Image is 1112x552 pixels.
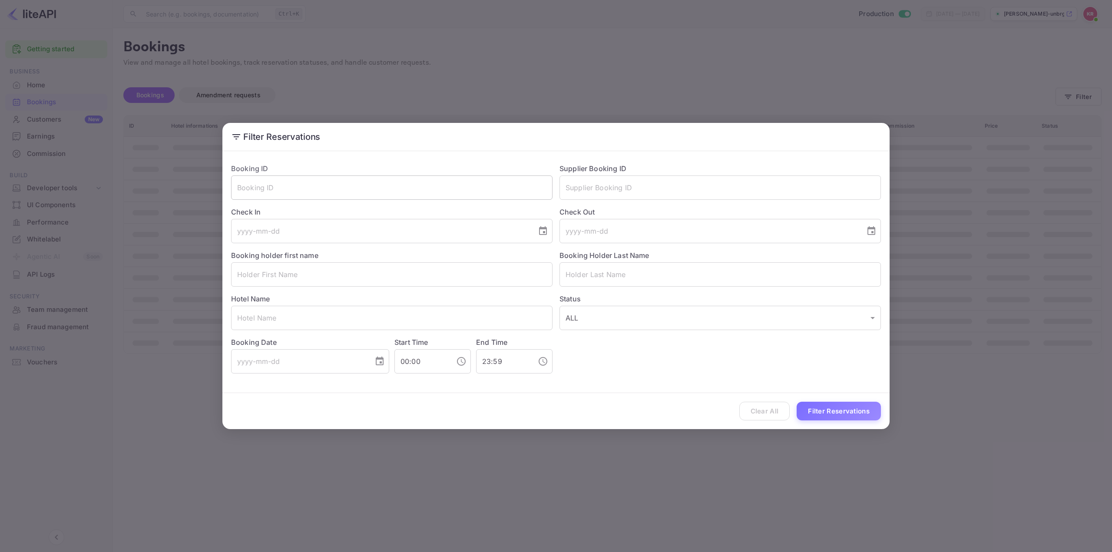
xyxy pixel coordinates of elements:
[863,222,880,240] button: Choose date
[476,338,507,347] label: End Time
[559,294,881,304] label: Status
[534,353,552,370] button: Choose time, selected time is 11:59 PM
[559,207,881,217] label: Check Out
[231,349,367,374] input: yyyy-mm-dd
[394,338,428,347] label: Start Time
[231,175,553,200] input: Booking ID
[371,353,388,370] button: Choose date
[559,251,649,260] label: Booking Holder Last Name
[559,219,859,243] input: yyyy-mm-dd
[231,294,270,303] label: Hotel Name
[797,402,881,420] button: Filter Reservations
[231,164,268,173] label: Booking ID
[231,306,553,330] input: Hotel Name
[476,349,531,374] input: hh:mm
[231,219,531,243] input: yyyy-mm-dd
[222,123,890,151] h2: Filter Reservations
[453,353,470,370] button: Choose time, selected time is 12:00 AM
[394,349,449,374] input: hh:mm
[231,337,389,347] label: Booking Date
[559,262,881,287] input: Holder Last Name
[559,175,881,200] input: Supplier Booking ID
[534,222,552,240] button: Choose date
[231,251,318,260] label: Booking holder first name
[559,306,881,330] div: ALL
[559,164,626,173] label: Supplier Booking ID
[231,207,553,217] label: Check In
[231,262,553,287] input: Holder First Name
